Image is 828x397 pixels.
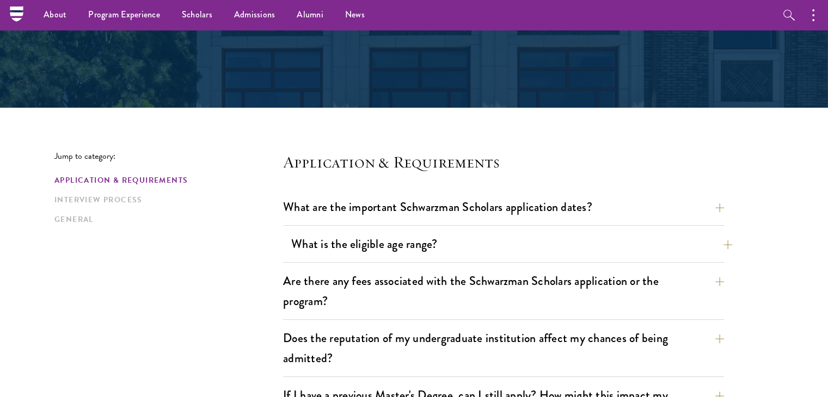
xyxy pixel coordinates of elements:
a: Application & Requirements [54,175,277,186]
button: What is the eligible age range? [291,232,732,256]
h4: Application & Requirements [283,151,724,173]
button: What are the important Schwarzman Scholars application dates? [283,195,724,219]
button: Are there any fees associated with the Schwarzman Scholars application or the program? [283,269,724,313]
button: Does the reputation of my undergraduate institution affect my chances of being admitted? [283,326,724,370]
p: Jump to category: [54,151,283,161]
a: General [54,214,277,225]
a: Interview Process [54,194,277,206]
